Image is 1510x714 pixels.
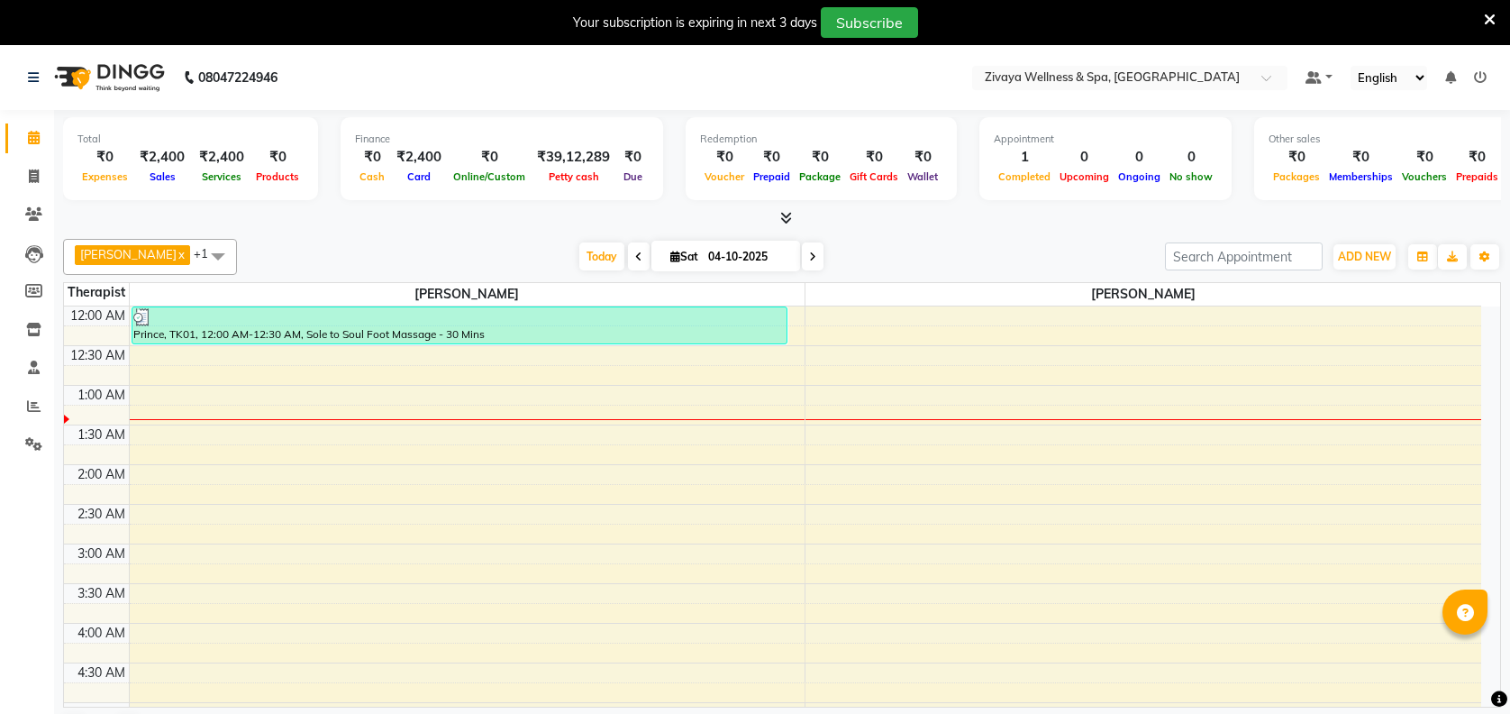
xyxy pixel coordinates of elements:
span: Sat [666,250,703,263]
span: Cash [355,170,389,183]
div: 0 [1114,147,1165,168]
span: Packages [1269,170,1324,183]
div: Appointment [994,132,1217,147]
span: Gift Cards [845,170,903,183]
div: Total [77,132,304,147]
div: ₹0 [1397,147,1451,168]
span: Package [795,170,845,183]
div: 2:30 AM [74,505,129,524]
span: [PERSON_NAME] [805,283,1481,306]
div: ₹0 [1451,147,1503,168]
div: Prince, TK01, 12:00 AM-12:30 AM, Sole to Soul Foot Massage - 30 Mins [132,307,787,343]
span: Online/Custom [449,170,530,183]
div: Finance [355,132,649,147]
span: [PERSON_NAME] [130,283,805,306]
div: 4:00 AM [74,624,129,643]
div: ₹0 [1269,147,1324,168]
div: ₹0 [795,147,845,168]
span: No show [1165,170,1217,183]
span: [PERSON_NAME] [80,247,177,261]
iframe: chat widget [1434,642,1492,696]
div: 0 [1055,147,1114,168]
span: Voucher [700,170,749,183]
div: 12:30 AM [67,346,129,365]
span: Expenses [77,170,132,183]
div: ₹0 [77,147,132,168]
span: Petty cash [544,170,604,183]
span: Today [579,243,624,270]
div: 1:30 AM [74,426,129,444]
span: Products [251,170,304,183]
div: ₹0 [749,147,795,168]
span: Completed [994,170,1055,183]
span: Vouchers [1397,170,1451,183]
div: Therapist [64,283,129,302]
div: ₹0 [355,147,389,168]
div: 1:00 AM [74,386,129,405]
div: 12:00 AM [67,307,129,325]
span: Upcoming [1055,170,1114,183]
div: ₹2,400 [132,147,192,168]
div: 4:30 AM [74,664,129,682]
div: 3:00 AM [74,545,129,563]
div: 0 [1165,147,1217,168]
span: Ongoing [1114,170,1165,183]
span: Due [619,170,647,183]
div: 2:00 AM [74,465,129,484]
span: Wallet [903,170,942,183]
span: Sales [145,170,180,183]
span: Prepaids [1451,170,1503,183]
div: ₹0 [617,147,649,168]
input: Search Appointment [1165,243,1323,270]
span: Memberships [1324,170,1397,183]
div: 1 [994,147,1055,168]
b: 08047224946 [198,52,277,103]
div: ₹39,12,289 [530,147,617,168]
div: ₹0 [700,147,749,168]
div: ₹0 [251,147,304,168]
span: Services [197,170,246,183]
div: ₹2,400 [192,147,251,168]
a: x [177,247,185,261]
span: Prepaid [749,170,795,183]
div: Your subscription is expiring in next 3 days [573,14,817,32]
div: ₹0 [845,147,903,168]
div: ₹0 [449,147,530,168]
span: ADD NEW [1338,250,1391,263]
div: ₹0 [903,147,942,168]
img: logo [46,52,169,103]
div: ₹2,400 [389,147,449,168]
button: ADD NEW [1333,244,1396,270]
button: Subscribe [821,7,918,38]
input: 2025-10-04 [703,243,793,270]
div: 3:30 AM [74,584,129,603]
div: Redemption [700,132,942,147]
span: +1 [194,246,222,261]
span: Card [403,170,435,183]
div: ₹0 [1324,147,1397,168]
